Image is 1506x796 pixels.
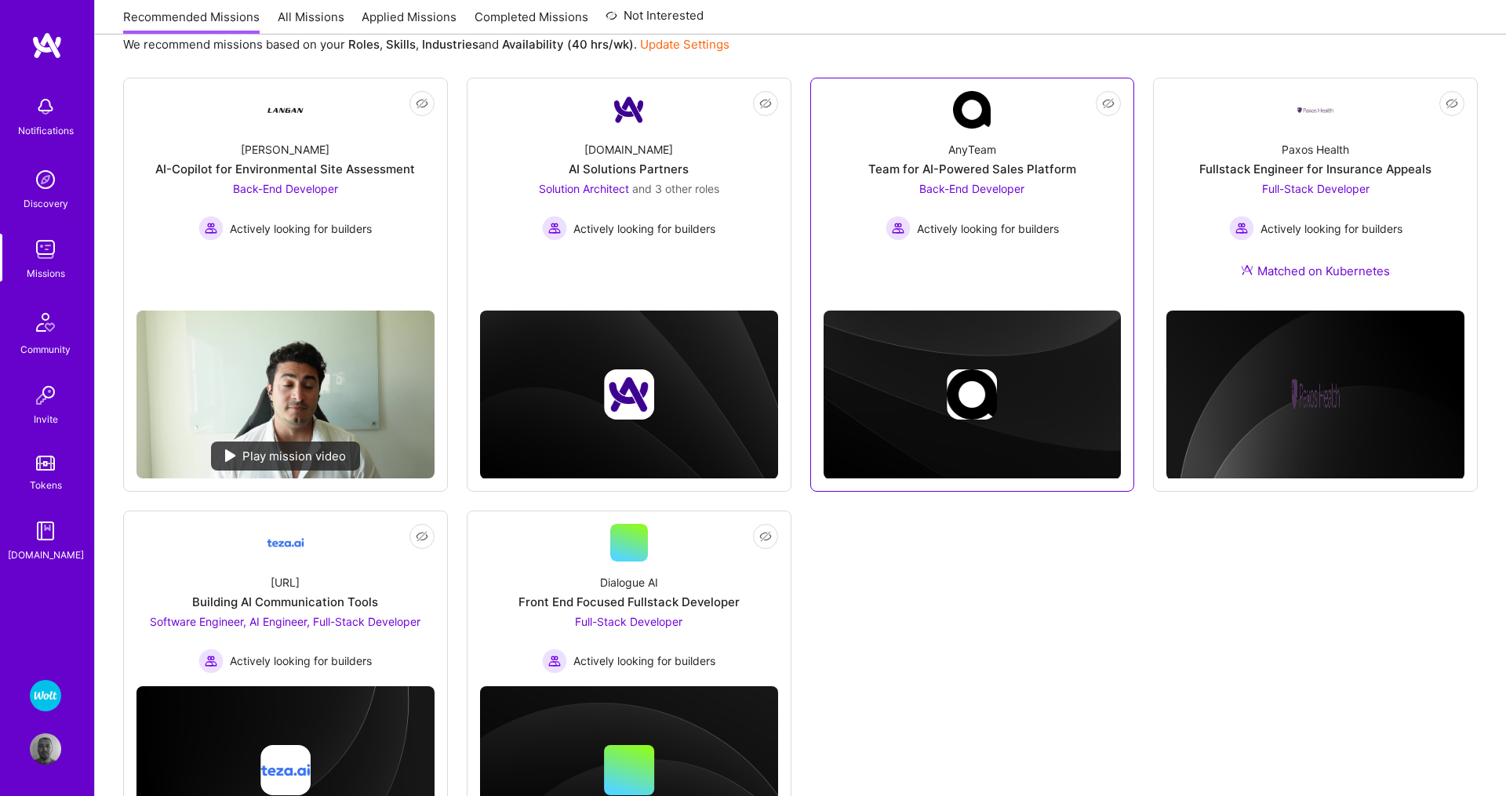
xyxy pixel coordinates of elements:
a: Recommended Missions [123,9,260,35]
img: Company logo [604,369,654,420]
img: Company logo [1290,369,1340,420]
div: [PERSON_NAME] [241,141,329,158]
div: Paxos Health [1282,141,1349,158]
i: icon EyeClosed [416,530,428,543]
img: bell [30,91,61,122]
span: Software Engineer, AI Engineer, Full-Stack Developer [150,615,420,628]
img: Actively looking for builders [1229,216,1254,241]
img: User Avatar [30,733,61,765]
div: Play mission video [211,442,360,471]
img: teamwork [30,234,61,265]
div: Team for AI-Powered Sales Platform [868,161,1076,177]
p: We recommend missions based on your , , and . [123,36,729,53]
img: logo [31,31,63,60]
span: Back-End Developer [919,182,1024,195]
img: guide book [30,515,61,547]
div: [DOMAIN_NAME] [584,141,673,158]
div: Front End Focused Fullstack Developer [518,594,740,610]
span: Actively looking for builders [1260,220,1402,237]
img: play [225,449,236,462]
i: icon EyeClosed [759,530,772,543]
div: Tokens [30,477,62,493]
div: AI Solutions Partners [569,161,689,177]
i: icon EyeClosed [416,97,428,110]
img: Company Logo [267,91,304,129]
a: Not Interested [606,6,704,35]
span: Actively looking for builders [573,652,715,669]
img: Community [27,303,64,341]
div: [URL] [271,574,300,591]
div: Fullstack Engineer for Insurance Appeals [1199,161,1431,177]
img: tokens [36,456,55,471]
img: Actively looking for builders [198,216,224,241]
span: Full-Stack Developer [1262,182,1370,195]
img: Actively looking for builders [542,216,567,241]
a: Dialogue AIFront End Focused Fullstack DeveloperFull-Stack Developer Actively looking for builder... [480,524,778,674]
div: Notifications [18,122,74,139]
a: Company LogoAnyTeamTeam for AI-Powered Sales PlatformBack-End Developer Actively looking for buil... [824,91,1122,278]
div: AI-Copilot for Environmental Site Assessment [155,161,415,177]
div: Building AI Communication Tools [192,594,378,610]
div: Community [20,341,71,358]
a: Wolt - Fintech: Payments Expansion Team [26,680,65,711]
img: Invite [30,380,61,411]
span: Full-Stack Developer [575,615,682,628]
img: Company Logo [610,91,648,129]
img: Company Logo [953,91,991,129]
span: Actively looking for builders [573,220,715,237]
span: Actively looking for builders [917,220,1059,237]
a: Company Logo[URL]Building AI Communication ToolsSoftware Engineer, AI Engineer, Full-Stack Develo... [136,524,435,674]
img: cover [480,311,778,479]
img: Company logo [947,369,997,420]
a: All Missions [278,9,344,35]
b: Roles [348,37,380,52]
span: Solution Architect [539,182,629,195]
a: Completed Missions [475,9,588,35]
b: Availability (40 hrs/wk) [502,37,634,52]
span: Actively looking for builders [230,220,372,237]
img: Company logo [260,745,311,795]
span: and 3 other roles [632,182,719,195]
img: Ateam Purple Icon [1241,264,1253,276]
b: Industries [422,37,478,52]
a: User Avatar [26,733,65,765]
i: icon EyeClosed [1102,97,1115,110]
div: Missions [27,265,65,282]
img: Actively looking for builders [886,216,911,241]
img: cover [824,311,1122,479]
a: Company Logo[DOMAIN_NAME]AI Solutions PartnersSolution Architect and 3 other rolesActively lookin... [480,91,778,278]
i: icon EyeClosed [759,97,772,110]
div: [DOMAIN_NAME] [8,547,84,563]
div: Matched on Kubernetes [1241,263,1390,279]
img: discovery [30,164,61,195]
img: Company Logo [267,524,304,562]
div: AnyTeam [948,141,996,158]
b: Skills [386,37,416,52]
img: Wolt - Fintech: Payments Expansion Team [30,680,61,711]
a: Company LogoPaxos HealthFullstack Engineer for Insurance AppealsFull-Stack Developer Actively loo... [1166,91,1464,298]
div: Discovery [24,195,68,212]
div: Invite [34,411,58,427]
img: Company Logo [1297,106,1334,114]
i: icon EyeClosed [1446,97,1458,110]
img: Actively looking for builders [198,649,224,674]
span: Actively looking for builders [230,652,372,669]
img: Actively looking for builders [542,649,567,674]
a: Company Logo[PERSON_NAME]AI-Copilot for Environmental Site AssessmentBack-End Developer Actively ... [136,91,435,298]
a: Applied Missions [362,9,457,35]
span: Back-End Developer [233,182,338,195]
div: Dialogue AI [600,574,658,591]
img: No Mission [136,311,435,478]
a: Update Settings [640,37,729,52]
img: cover [1166,311,1464,479]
